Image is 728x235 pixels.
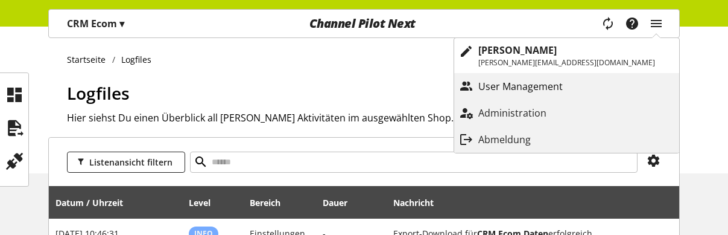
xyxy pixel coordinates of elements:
[67,82,130,105] span: Logfiles
[189,196,223,209] div: Level
[454,102,679,124] a: Administration
[478,79,587,94] p: User Management
[89,156,173,169] span: Listenansicht filtern
[119,17,124,30] span: ▾
[67,152,185,173] button: Listenansicht filtern
[55,196,135,209] div: Datum / Uhrzeit
[478,132,555,147] p: Abmeldung
[478,106,571,120] p: Administration
[67,111,680,125] h2: Hier siehst Du einen Überblick all [PERSON_NAME] Aktivitäten im ausgewählten Shop.
[323,196,359,209] div: Dauer
[393,190,673,214] div: Nachricht
[478,43,557,57] b: [PERSON_NAME]
[478,57,655,68] p: [PERSON_NAME][EMAIL_ADDRESS][DOMAIN_NAME]
[250,196,293,209] div: Bereich
[454,38,679,73] a: [PERSON_NAME][PERSON_NAME][EMAIL_ADDRESS][DOMAIN_NAME]
[454,76,679,97] a: User Management
[67,16,124,31] p: CRM Ecom
[67,53,112,66] a: Startseite
[48,9,680,38] nav: main navigation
